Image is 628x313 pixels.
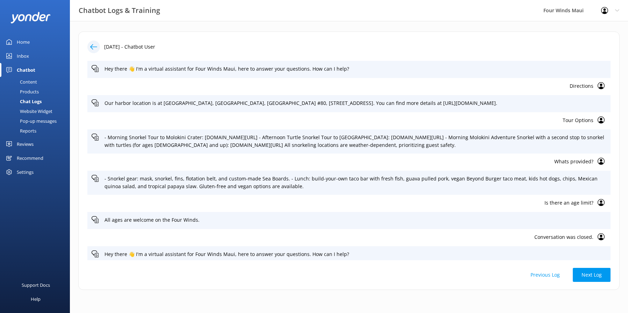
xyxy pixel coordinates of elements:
p: - Snorkel gear: mask, snorkel, fins, flotation belt, and custom-made Sea Boards. - Lunch: build-y... [104,175,606,191]
div: Reviews [17,137,34,151]
div: Support Docs [22,278,50,292]
div: Recommend [17,151,43,165]
div: Help [31,292,41,306]
p: Is there an age limit? [92,199,593,207]
p: Our harbor location is at [GEOGRAPHIC_DATA], [GEOGRAPHIC_DATA], [GEOGRAPHIC_DATA] #80, [STREET_AD... [104,99,606,107]
p: - Morning Snorkel Tour to Molokini Crater: [DOMAIN_NAME][URL] - Afternoon Turtle Snorkel Tour to ... [104,134,606,149]
a: Chat Logs [4,97,70,106]
p: Hey there 👋 I'm a virtual assistant for Four Winds Maui, here to answer your questions. How can I... [104,250,606,258]
a: Website Widget [4,106,70,116]
div: Products [4,87,39,97]
p: Hey there 👋 I'm a virtual assistant for Four Winds Maui, here to answer your questions. How can I... [104,65,606,73]
h3: Chatbot Logs & Training [79,5,160,16]
button: Previous Log [522,268,569,282]
div: Chat Logs [4,97,42,106]
div: Pop-up messages [4,116,57,126]
p: Whats provided? [92,158,593,165]
div: Reports [4,126,36,136]
p: Directions [92,82,593,90]
a: Content [4,77,70,87]
img: yonder-white-logo.png [10,12,51,23]
div: Website Widget [4,106,52,116]
div: Home [17,35,30,49]
a: Reports [4,126,70,136]
a: Products [4,87,70,97]
p: [DATE] - Chatbot User [104,43,155,51]
div: Chatbot [17,63,35,77]
a: Pop-up messages [4,116,70,126]
p: All ages are welcome on the Four Winds. [104,216,606,224]
div: Inbox [17,49,29,63]
div: Settings [17,165,34,179]
p: Conversation was closed. [92,233,593,241]
p: Tour Options [92,116,593,124]
div: Content [4,77,37,87]
button: Next Log [573,268,611,282]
